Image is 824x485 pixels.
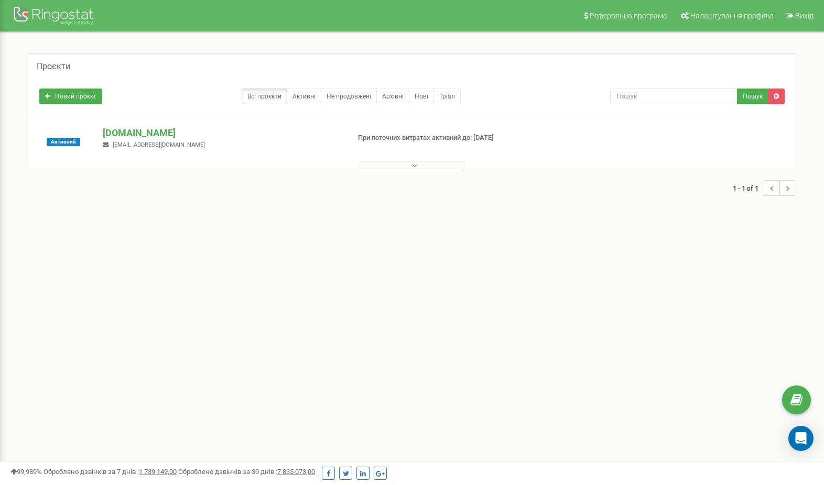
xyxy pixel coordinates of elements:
[44,468,177,476] span: Оброблено дзвінків за 7 днів :
[795,12,814,20] span: Вихід
[733,170,795,206] nav: ...
[39,89,102,104] a: Новий проєкт
[737,89,768,104] button: Пошук
[376,89,409,104] a: Архівні
[242,89,287,104] a: Всі проєкти
[690,12,773,20] span: Налаштування профілю
[733,180,764,196] span: 1 - 1 of 1
[433,89,461,104] a: Тріал
[37,62,70,71] h5: Проєкти
[287,89,321,104] a: Активні
[10,468,42,476] span: 99,989%
[358,133,533,143] p: При поточних витратах активний до: [DATE]
[178,468,315,476] span: Оброблено дзвінків за 30 днів :
[277,468,315,476] u: 7 835 073,00
[113,141,205,148] span: [EMAIL_ADDRESS][DOMAIN_NAME]
[103,126,341,140] p: [DOMAIN_NAME]
[610,89,738,104] input: Пошук
[139,468,177,476] u: 1 739 149,00
[788,426,814,451] div: Open Intercom Messenger
[409,89,434,104] a: Нові
[47,138,80,146] span: Активний
[321,89,377,104] a: Не продовжені
[590,12,667,20] span: Реферальна програма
